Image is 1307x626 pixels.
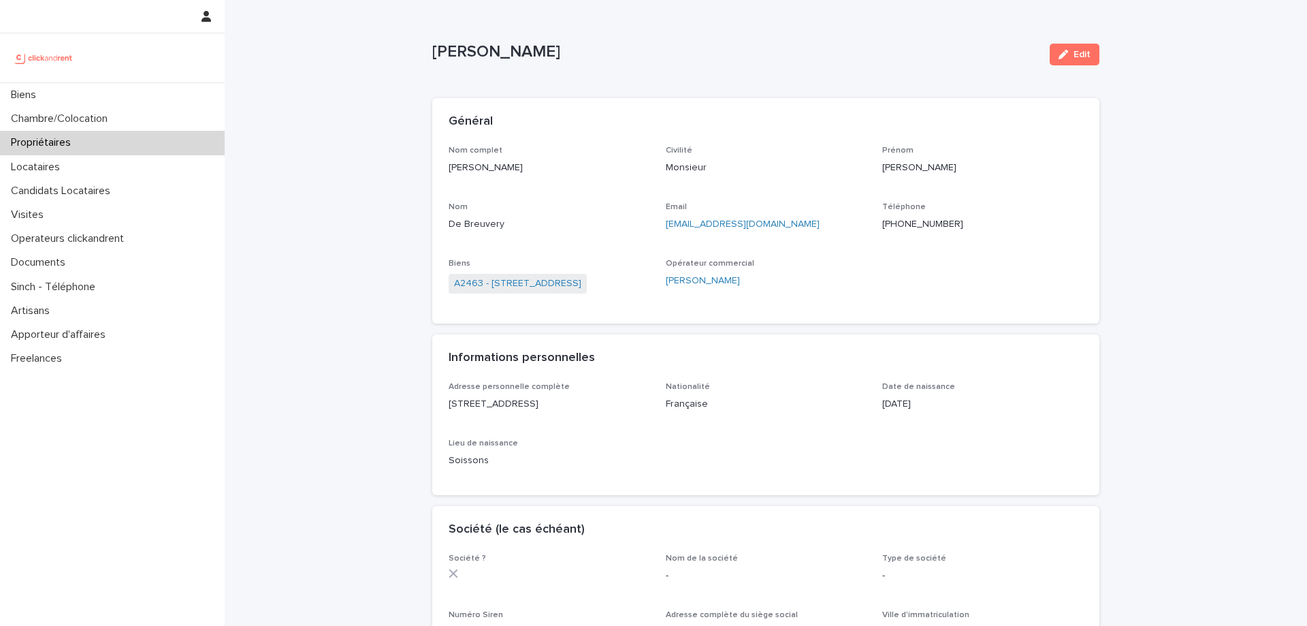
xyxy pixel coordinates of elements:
[449,383,570,391] span: Adresse personnelle complète
[5,161,71,174] p: Locataires
[666,554,738,563] span: Nom de la société
[449,611,503,619] span: Numéro Siren
[449,397,649,411] p: [STREET_ADDRESS]
[449,146,502,155] span: Nom complet
[449,554,486,563] span: Société ?
[666,219,820,229] a: [EMAIL_ADDRESS][DOMAIN_NAME]
[666,161,867,175] p: Monsieur
[882,161,1083,175] p: [PERSON_NAME]
[666,383,710,391] span: Nationalité
[449,454,649,468] p: Soissons
[1074,50,1091,59] span: Edit
[1050,44,1099,65] button: Edit
[449,351,595,366] h2: Informations personnelles
[5,89,47,101] p: Biens
[449,161,649,175] p: [PERSON_NAME]
[5,232,135,245] p: Operateurs clickandrent
[666,397,867,411] p: Française
[11,44,77,72] img: UCB0brd3T0yccxBKYDjQ
[666,260,754,268] span: Opérateur commercial
[882,397,1083,411] p: [DATE]
[666,611,798,619] span: Adresse complète du siège social
[5,136,82,149] p: Propriétaires
[5,352,73,365] p: Freelances
[5,112,118,125] p: Chambre/Colocation
[882,554,946,563] span: Type de société
[666,203,687,211] span: Email
[454,277,581,291] a: A2463 - [STREET_ADDRESS]
[5,304,61,317] p: Artisans
[882,611,969,619] span: Ville d'immatriculation
[5,208,54,221] p: Visites
[449,522,585,537] h2: Société (le cas échéant)
[666,146,692,155] span: Civilité
[449,114,493,129] h2: Général
[449,217,649,232] p: De Breuvery
[449,203,468,211] span: Nom
[449,439,518,448] span: Lieu de naissance
[5,185,121,198] p: Candidats Locataires
[5,328,116,341] p: Apporteur d'affaires
[432,42,1039,62] p: [PERSON_NAME]
[882,569,1083,583] p: -
[5,256,76,269] p: Documents
[882,146,914,155] span: Prénom
[882,203,926,211] span: Téléphone
[882,383,955,391] span: Date de naissance
[666,274,740,288] a: [PERSON_NAME]
[666,569,867,583] p: -
[5,281,106,294] p: Sinch - Téléphone
[882,217,1083,232] p: [PHONE_NUMBER]
[449,260,470,268] span: Biens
